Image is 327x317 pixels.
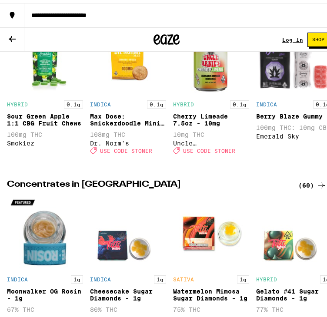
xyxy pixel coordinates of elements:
[230,97,249,106] p: 0.1g
[298,177,327,188] a: (60)
[173,17,249,155] div: Open page for Cherry Limeade 7.5oz - 10mg from Uncle Arnie's
[154,272,166,281] p: 1g
[7,285,83,299] div: Moonwalker OG Rosin - 1g
[71,272,83,281] p: 1g
[7,17,83,93] img: Smokiez - Sour Green Apple 1:1 CBG Fruit Chews
[90,137,166,144] div: Dr. Norm's
[5,6,63,13] span: Hi. Need any help?
[90,99,111,104] p: INDICA
[173,99,194,104] p: HYBRID
[90,192,166,268] img: Tutti - Cheesecake Sugar Diamonds - 1g
[7,110,83,124] div: Sour Green Apple 1:1 CBG Fruit Chews
[7,303,83,310] p: 67% THC
[256,274,277,279] p: HYBRID
[183,145,235,151] span: USE CODE STONER
[173,192,249,268] img: Tutti - Watermelon Mimosa Sugar Diamonds - 1g
[7,274,28,279] p: INDICA
[90,128,166,135] p: 108mg THC
[173,110,249,124] div: Cherry Limeade 7.5oz - 10mg
[90,17,166,93] img: Dr. Norm's - Max Dose: Snickerdoodle Mini Cookie - Indica
[90,303,166,310] p: 80% THC
[173,303,249,310] p: 75% THC
[282,34,303,40] a: Log In
[90,274,111,279] p: INDICA
[100,145,152,151] span: USE CODE STONER
[64,97,83,106] p: 0.1g
[7,137,83,144] div: Smokiez
[90,110,166,124] div: Max Dose: Snickerdoodle Mini Cookie - Indica
[237,272,249,281] p: 1g
[312,34,324,39] span: Shop
[7,177,284,188] h2: Concentrates in [GEOGRAPHIC_DATA]
[90,285,166,299] div: Cheesecake Sugar Diamonds - 1g
[173,137,249,144] div: Uncle [PERSON_NAME]'s
[7,128,83,135] p: 100mg THC
[173,128,249,135] p: 10mg THC
[256,99,277,104] p: INDICA
[90,17,166,155] div: Open page for Max Dose: Snickerdoodle Mini Cookie - Indica from Dr. Norm's
[7,17,83,155] div: Open page for Sour Green Apple 1:1 CBG Fruit Chews from Smokiez
[7,99,28,104] p: HYBRID
[173,285,249,299] div: Watermelon Mimosa Sugar Diamonds - 1g
[173,274,194,279] p: SATIVA
[7,192,83,268] img: Bear Labs - Moonwalker OG Rosin - 1g
[173,17,249,93] img: Uncle Arnie's - Cherry Limeade 7.5oz - 10mg
[147,97,166,106] p: 0.1g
